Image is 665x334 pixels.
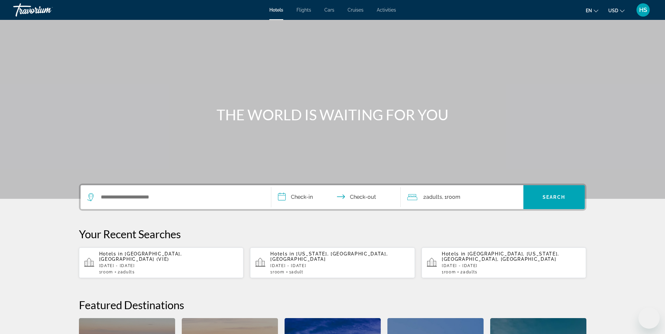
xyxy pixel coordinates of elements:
[634,3,652,17] button: User Menu
[442,251,466,256] span: Hotels in
[639,7,647,13] span: HS
[270,270,284,274] span: 1
[523,185,585,209] button: Search
[99,263,238,268] p: [DATE] - [DATE]
[377,7,396,13] a: Activities
[442,270,456,274] span: 1
[270,251,294,256] span: Hotels in
[638,307,660,329] iframe: Button to launch messaging window
[543,195,565,200] span: Search
[586,6,598,15] button: Change language
[81,185,585,209] div: Search widget
[289,270,303,274] span: 1
[79,227,586,241] p: Your Recent Searches
[270,263,410,268] p: [DATE] - [DATE]
[79,247,244,278] button: Hotels in [GEOGRAPHIC_DATA], [GEOGRAPHIC_DATA] (VIE)[DATE] - [DATE]1Room2Adults
[291,270,303,274] span: Adult
[447,194,460,200] span: Room
[273,270,285,274] span: Room
[101,270,113,274] span: Room
[99,270,113,274] span: 1
[442,193,460,202] span: , 1
[442,251,559,262] span: [GEOGRAPHIC_DATA], [US_STATE], [GEOGRAPHIC_DATA], [GEOGRAPHIC_DATA]
[586,8,592,13] span: en
[271,185,401,209] button: Check in and out dates
[463,270,478,274] span: Adults
[423,193,442,202] span: 2
[460,270,478,274] span: 2
[608,6,625,15] button: Change currency
[99,251,182,262] span: [GEOGRAPHIC_DATA], [GEOGRAPHIC_DATA] (VIE)
[444,270,456,274] span: Room
[426,194,442,200] span: Adults
[348,7,364,13] a: Cruises
[401,185,523,209] button: Travelers: 2 adults, 0 children
[442,263,581,268] p: [DATE] - [DATE]
[608,8,618,13] span: USD
[120,270,135,274] span: Adults
[269,7,283,13] a: Hotels
[13,1,80,19] a: Travorium
[118,270,135,274] span: 2
[422,247,586,278] button: Hotels in [GEOGRAPHIC_DATA], [US_STATE], [GEOGRAPHIC_DATA], [GEOGRAPHIC_DATA][DATE] - [DATE]1Room...
[208,106,457,123] h1: THE WORLD IS WAITING FOR YOU
[324,7,334,13] a: Cars
[79,298,586,311] h2: Featured Destinations
[297,7,311,13] a: Flights
[99,251,123,256] span: Hotels in
[270,251,388,262] span: [US_STATE], [GEOGRAPHIC_DATA], [GEOGRAPHIC_DATA]
[250,247,415,278] button: Hotels in [US_STATE], [GEOGRAPHIC_DATA], [GEOGRAPHIC_DATA][DATE] - [DATE]1Room1Adult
